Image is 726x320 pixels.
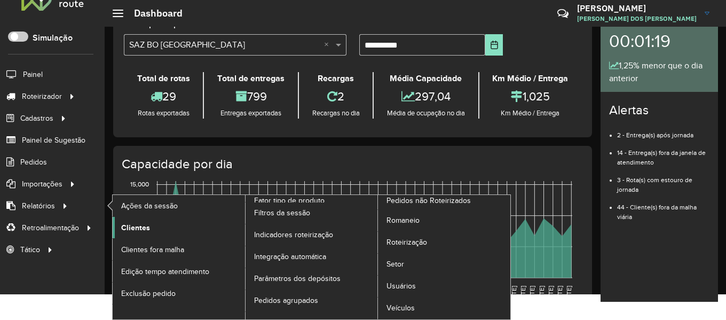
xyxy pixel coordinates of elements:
[246,246,378,268] a: Integração automática
[23,69,43,80] span: Painel
[386,215,420,226] span: Romaneio
[122,157,581,172] h4: Capacidade por dia
[482,72,579,85] div: Km Médio / Entrega
[207,72,295,85] div: Total de entregas
[207,108,295,119] div: Entregas exportadas
[113,261,245,282] a: Edição tempo atendimento
[127,85,200,108] div: 29
[482,85,579,108] div: 1,025
[302,72,370,85] div: Recargas
[113,239,245,260] a: Clientes fora malha
[130,181,149,188] text: 15,000
[551,2,574,25] a: Contato Rápido
[609,59,709,85] div: 1,25% menor que o dia anterior
[378,210,510,231] a: Romaneio
[254,273,341,284] span: Parâmetros dos depósitos
[121,288,176,299] span: Exclusão pedido
[123,7,183,19] h2: Dashboard
[246,224,378,246] a: Indicadores roteirização
[378,276,510,297] a: Usuários
[121,200,178,212] span: Ações da sessão
[121,222,150,233] span: Clientes
[386,259,404,270] span: Setor
[254,207,310,218] span: Filtros da sessão
[386,280,416,292] span: Usuários
[121,244,184,255] span: Clientes fora malha
[386,237,427,248] span: Roteirização
[20,113,53,124] span: Cadastros
[22,91,62,102] span: Roteirizador
[127,72,200,85] div: Total de rotas
[207,85,295,108] div: 799
[113,195,245,216] a: Ações da sessão
[113,283,245,304] a: Exclusão pedido
[376,85,475,108] div: 297,04
[22,135,85,146] span: Painel de Sugestão
[617,140,709,167] li: 14 - Entrega(s) fora da janela de atendimento
[113,217,245,238] a: Clientes
[609,23,709,59] div: 00:01:19
[246,202,378,224] a: Filtros da sessão
[302,85,370,108] div: 2
[254,195,325,206] span: Fator tipo de produto
[254,229,333,240] span: Indicadores roteirização
[577,14,697,24] span: [PERSON_NAME] DOS [PERSON_NAME]
[386,195,471,206] span: Pedidos não Roteirizados
[482,108,579,119] div: Km Médio / Entrega
[246,268,378,290] a: Parâmetros dos depósitos
[22,178,62,190] span: Importações
[617,194,709,222] li: 44 - Cliente(s) fora da malha viária
[376,72,475,85] div: Média Capacidade
[378,232,510,253] a: Roteirização
[302,108,370,119] div: Recargas no dia
[324,38,333,51] span: Clear all
[609,103,709,118] h4: Alertas
[121,266,209,277] span: Edição tempo atendimento
[127,108,200,119] div: Rotas exportadas
[617,167,709,194] li: 3 - Rota(s) com estouro de jornada
[20,157,47,168] span: Pedidos
[22,200,55,212] span: Relatórios
[254,251,326,262] span: Integração automática
[376,108,475,119] div: Média de ocupação no dia
[246,195,511,319] a: Pedidos não Roteirizados
[485,34,503,56] button: Choose Date
[577,3,697,13] h3: [PERSON_NAME]
[617,122,709,140] li: 2 - Entrega(s) após jornada
[20,244,40,255] span: Tático
[33,32,73,44] label: Simulação
[22,222,79,233] span: Retroalimentação
[378,254,510,275] a: Setor
[113,195,378,319] a: Fator tipo de produto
